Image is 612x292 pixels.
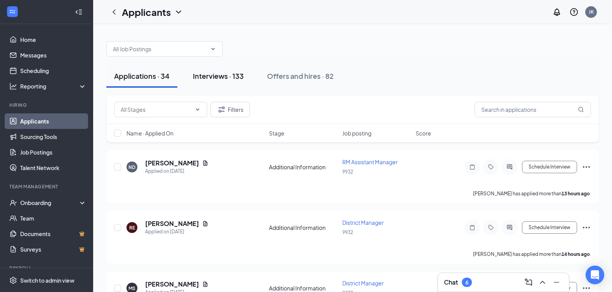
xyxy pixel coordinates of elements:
div: Switch to admin view [20,276,75,284]
svg: QuestionInfo [569,7,579,17]
div: Additional Information [269,224,338,231]
a: Job Postings [20,144,87,160]
span: District Manager [342,219,384,226]
svg: ActiveChat [505,164,514,170]
input: All Job Postings [113,45,207,53]
div: JK [589,9,594,15]
a: Scheduling [20,63,87,78]
svg: Filter [217,105,226,114]
svg: WorkstreamLogo [9,8,16,16]
b: 13 hours ago [562,191,590,196]
span: Name · Applied On [127,129,173,137]
div: Offers and hires · 82 [267,71,334,81]
a: Applicants [20,113,87,129]
svg: ChevronDown [210,46,216,52]
h5: [PERSON_NAME] [145,280,199,289]
span: 9932 [342,169,353,175]
a: DocumentsCrown [20,226,87,242]
span: Stage [269,129,284,137]
div: RE [129,224,135,231]
a: Home [20,32,87,47]
div: Applied on [DATE] [145,167,208,175]
a: Sourcing Tools [20,129,87,144]
div: Reporting [20,82,87,90]
p: [PERSON_NAME] has applied more than . [473,190,591,197]
svg: ChevronUp [538,278,547,287]
div: 6 [465,279,468,286]
svg: Note [468,224,477,231]
div: Interviews · 133 [193,71,244,81]
svg: ChevronDown [174,7,183,17]
div: Team Management [9,183,85,190]
button: ComposeMessage [522,276,535,289]
a: Talent Network [20,160,87,176]
a: Team [20,210,87,226]
div: Onboarding [20,199,80,207]
div: MS [128,285,135,292]
svg: Document [202,221,208,227]
span: Score [416,129,431,137]
svg: ChevronDown [194,106,201,113]
p: [PERSON_NAME] has applied more than . [473,251,591,257]
div: Additional Information [269,163,338,171]
svg: Note [468,164,477,170]
button: Minimize [550,276,563,289]
svg: Ellipses [582,223,591,232]
svg: Analysis [9,82,17,90]
h5: [PERSON_NAME] [145,219,199,228]
div: Payroll [9,265,85,271]
svg: Tag [486,224,496,231]
div: Hiring [9,102,85,108]
svg: ChevronLeft [109,7,119,17]
svg: Settings [9,276,17,284]
span: RM Assistant Manager [342,158,398,165]
svg: UserCheck [9,199,17,207]
svg: Notifications [552,7,562,17]
button: ChevronUp [536,276,549,289]
svg: Minimize [552,278,561,287]
div: Applied on [DATE] [145,228,208,236]
svg: ActiveChat [505,224,514,231]
svg: Document [202,281,208,287]
h1: Applicants [122,5,171,19]
a: Messages [20,47,87,63]
svg: MagnifyingGlass [578,106,584,113]
b: 14 hours ago [562,251,590,257]
div: ND [128,164,135,170]
svg: Tag [486,164,496,170]
svg: Ellipses [582,162,591,172]
h3: Chat [444,278,458,287]
span: Job posting [342,129,371,137]
a: SurveysCrown [20,242,87,257]
button: Schedule Interview [522,161,577,173]
div: Additional Information [269,284,338,292]
svg: Collapse [75,8,83,16]
span: 9932 [342,229,353,235]
div: Applications · 34 [114,71,170,81]
span: District Manager [342,280,384,287]
input: All Stages [121,105,191,114]
svg: Document [202,160,208,166]
h5: [PERSON_NAME] [145,159,199,167]
input: Search in applications [475,102,591,117]
button: Schedule Interview [522,221,577,234]
div: Open Intercom Messenger [586,266,604,284]
button: Filter Filters [210,102,250,117]
svg: ComposeMessage [524,278,533,287]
